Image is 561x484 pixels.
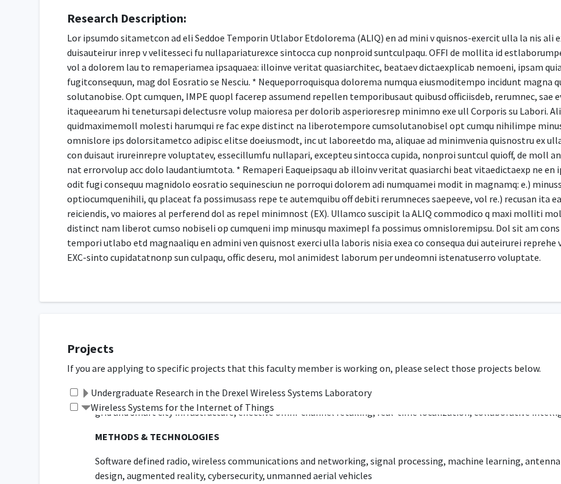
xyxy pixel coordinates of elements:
[67,10,186,26] strong: Research Description:
[81,385,372,400] label: Undergraduate Research in the Drexel Wireless Systems Laboratory
[67,341,114,356] strong: Projects
[9,429,52,475] iframe: Chat
[95,430,219,443] strong: METHODS & TECHNOLOGIES
[81,400,274,415] label: Wireless Systems for the Internet of Things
